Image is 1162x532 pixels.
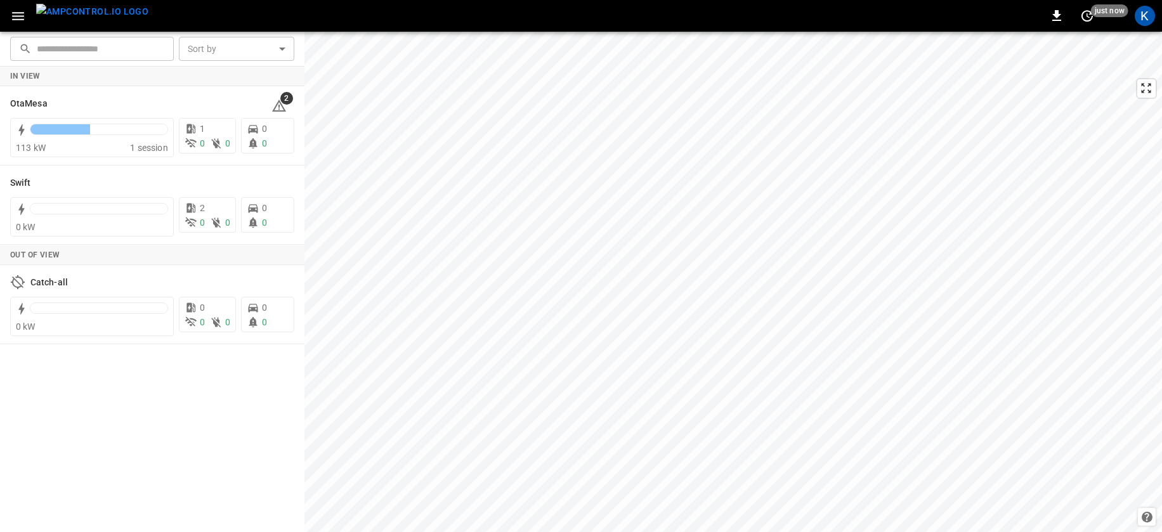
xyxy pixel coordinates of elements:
button: set refresh interval [1077,6,1097,26]
span: just now [1091,4,1128,17]
div: profile-icon [1135,6,1155,26]
span: 0 [225,317,230,327]
strong: In View [10,72,41,81]
h6: Catch-all [30,276,68,290]
span: 1 [200,124,205,134]
span: 0 [262,138,267,148]
span: 2 [280,92,293,105]
span: 0 [200,302,205,313]
span: 0 [262,217,267,228]
span: 0 [262,203,267,213]
span: 0 [262,124,267,134]
span: 0 [262,317,267,327]
span: 0 [200,317,205,327]
span: 0 kW [16,222,36,232]
img: ampcontrol.io logo [36,4,148,20]
span: 0 [200,217,205,228]
span: 0 [225,217,230,228]
canvas: Map [304,32,1162,532]
h6: OtaMesa [10,97,48,111]
span: 1 session [130,143,167,153]
span: 113 kW [16,143,46,153]
span: 0 kW [16,321,36,332]
span: 2 [200,203,205,213]
strong: Out of View [10,250,60,259]
h6: Swift [10,176,31,190]
span: 0 [262,302,267,313]
span: 0 [200,138,205,148]
span: 0 [225,138,230,148]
